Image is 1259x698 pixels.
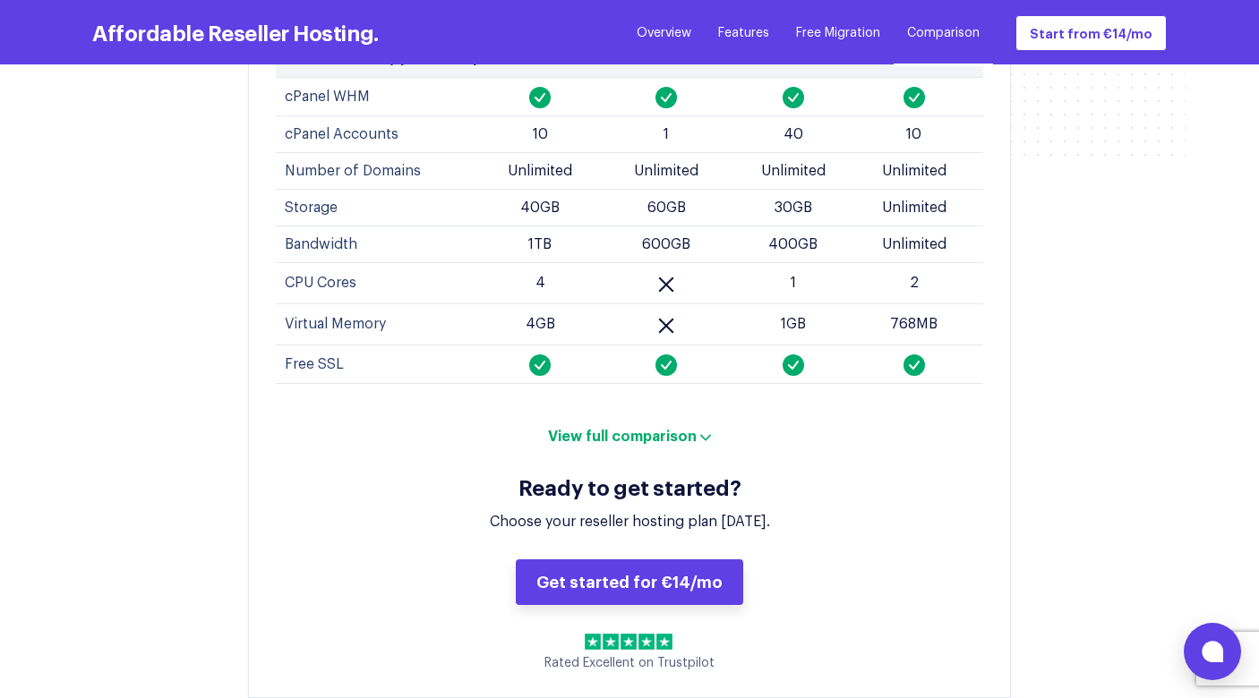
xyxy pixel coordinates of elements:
[276,226,476,262] td: Bandwidth
[730,189,856,226] td: 30GB
[637,24,691,42] a: Overview
[276,303,476,345] td: Virtual Memory
[276,514,983,530] div: Choose your reseller hosting plan [DATE].
[604,189,730,226] td: 60GB
[604,226,730,262] td: 600GB
[476,115,603,152] td: 10
[276,152,476,189] td: Number of Domains
[730,262,856,303] td: 1
[603,634,619,650] img: 2
[543,426,716,444] button: View full comparison
[730,115,856,152] td: 40
[276,473,983,499] h3: Ready to get started?
[92,19,379,45] h3: Affordable Reseller Hosting.
[796,24,880,42] a: Free Migration
[276,345,476,383] td: Free SSL
[544,654,715,673] p: Rated Excellent on Trustpilot
[476,226,603,262] td: 1TB
[730,152,856,189] td: Unlimited
[730,226,856,262] td: 400GB
[700,432,711,443] img: arrow
[730,303,856,345] td: 1GB
[516,559,743,606] a: Get started for €14/mo
[476,189,603,226] td: 40GB
[1184,623,1241,680] button: Open chat window
[276,115,476,152] td: cPanel Accounts
[476,303,603,345] td: 4GB
[604,115,730,152] td: 1
[476,262,603,303] td: 4
[604,152,730,189] td: Unlimited
[857,115,983,152] td: 10
[857,189,983,226] td: Unlimited
[857,152,983,189] td: Unlimited
[276,262,476,303] td: CPU Cores
[276,77,476,115] td: cPanel WHM
[585,634,601,650] img: 1
[907,24,980,42] a: Comparison
[718,24,769,42] a: Features
[857,262,983,303] td: 2
[1015,15,1167,51] a: Start from €14/mo
[638,634,655,650] img: 4
[857,303,983,345] td: 768MB
[857,226,983,262] td: Unlimited
[621,634,637,650] img: 3
[656,634,672,650] img: 5
[276,189,476,226] td: Storage
[476,152,603,189] td: Unlimited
